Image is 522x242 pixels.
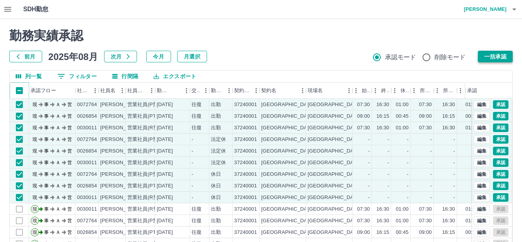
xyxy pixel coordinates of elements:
[56,172,60,177] text: Ａ
[234,229,257,236] div: 37240001
[33,172,37,177] text: 現
[33,195,37,200] text: 現
[67,137,72,142] text: 営
[260,82,306,99] div: 契約名
[127,124,165,132] div: 営業社員(R契約)
[454,148,455,155] div: -
[100,82,115,99] div: 社員名
[368,148,370,155] div: -
[77,113,97,120] div: 0026854
[192,171,193,178] div: -
[56,137,60,142] text: Ａ
[33,230,37,235] text: 現
[157,159,173,166] div: [DATE]
[192,113,202,120] div: 往復
[466,217,478,225] div: 01:00
[127,182,168,190] div: 営業社員(PT契約)
[100,229,142,236] div: [PERSON_NAME]
[308,171,462,178] div: [GEOGRAPHIC_DATA]立[PERSON_NAME][GEOGRAPHIC_DATA]
[192,136,193,143] div: -
[33,183,37,189] text: 現
[474,170,490,178] button: 編集
[396,206,409,213] div: 01:00
[211,159,226,166] div: 法定休
[261,206,315,213] div: [GEOGRAPHIC_DATA]
[157,229,173,236] div: [DATE]
[261,171,315,178] div: [GEOGRAPHIC_DATA]
[234,124,257,132] div: 37240001
[127,136,165,143] div: 営業社員(P契約)
[343,85,355,96] button: メニュー
[44,172,49,177] text: 事
[192,229,202,236] div: 往復
[67,183,72,189] text: 営
[234,194,257,201] div: 37240001
[261,82,276,99] div: 契約名
[419,113,432,120] div: 09:00
[261,194,315,201] div: [GEOGRAPHIC_DATA]
[474,216,490,225] button: 編集
[157,217,173,225] div: [DATE]
[44,206,49,212] text: 事
[474,112,490,120] button: 編集
[157,124,173,132] div: [DATE]
[116,85,128,96] button: メニュー
[430,182,432,190] div: -
[100,124,142,132] div: [PERSON_NAME]
[211,148,226,155] div: 法定休
[192,206,202,213] div: 往復
[33,218,37,223] text: 現
[223,85,235,96] button: メニュー
[443,82,455,99] div: 所定終業
[407,136,409,143] div: -
[192,194,193,201] div: -
[308,148,462,155] div: [GEOGRAPHIC_DATA]立[PERSON_NAME][GEOGRAPHIC_DATA]
[56,160,60,165] text: Ａ
[411,82,434,99] div: 所定開始
[396,229,409,236] div: 00:45
[308,182,462,190] div: [GEOGRAPHIC_DATA]立[PERSON_NAME][GEOGRAPHIC_DATA]
[157,101,173,108] div: [DATE]
[474,100,490,109] button: 編集
[368,171,370,178] div: -
[377,113,389,120] div: 16:15
[357,206,370,213] div: 07:30
[44,113,49,119] text: 事
[308,159,462,166] div: [GEOGRAPHIC_DATA]立[PERSON_NAME][GEOGRAPHIC_DATA]
[211,124,221,132] div: 出勤
[442,217,455,225] div: 16:30
[77,194,97,201] div: 0030011
[234,206,257,213] div: 37240001
[44,125,49,130] text: 事
[474,228,490,237] button: 編集
[250,85,262,96] button: メニュー
[478,51,513,62] button: 一括承認
[388,194,389,201] div: -
[56,125,60,130] text: Ａ
[442,113,455,120] div: 16:15
[261,136,315,143] div: [GEOGRAPHIC_DATA]
[104,51,137,62] button: 次月
[67,125,72,130] text: 営
[308,82,323,99] div: 現場名
[353,82,372,99] div: 始業
[467,82,477,99] div: 承認
[67,218,72,223] text: 営
[306,82,353,99] div: 現場名
[308,194,462,201] div: [GEOGRAPHIC_DATA]立[PERSON_NAME][GEOGRAPHIC_DATA]
[474,193,490,202] button: 編集
[126,82,155,99] div: 社員区分
[48,51,98,62] h5: 2025年08月
[261,124,315,132] div: [GEOGRAPHIC_DATA]
[372,82,391,99] div: 終業
[388,148,389,155] div: -
[44,102,49,107] text: 事
[308,217,462,225] div: [GEOGRAPHIC_DATA]立[PERSON_NAME][GEOGRAPHIC_DATA]
[308,113,462,120] div: [GEOGRAPHIC_DATA]立[PERSON_NAME][GEOGRAPHIC_DATA]
[67,102,72,107] text: 営
[474,205,490,213] button: 編集
[234,148,257,155] div: 37240001
[209,82,233,99] div: 勤務区分
[391,82,411,99] div: 休憩
[77,124,97,132] div: 0030011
